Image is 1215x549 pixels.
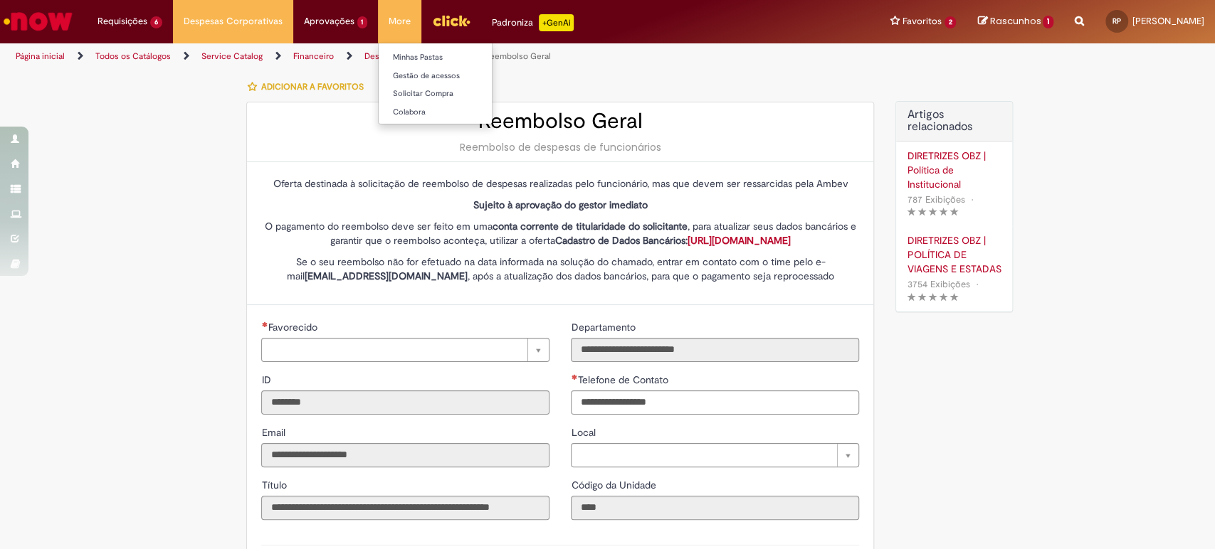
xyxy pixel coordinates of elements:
span: Aprovações [304,14,354,28]
span: Necessários - Favorecido [268,321,320,334]
input: ID [261,390,549,415]
a: Financeiro [293,50,334,62]
a: Todos os Catálogos [95,50,171,62]
p: Se o seu reembolso não for efetuado na data informada na solução do chamado, entrar em contato co... [261,255,859,283]
input: Título [261,496,549,520]
p: +GenAi [539,14,574,31]
span: Somente leitura - Título [261,479,289,491]
a: Rascunhos [977,15,1053,28]
a: Solicitar Compra [379,86,535,102]
span: Somente leitura - Departamento [571,321,638,334]
span: Local [571,426,598,439]
p: O pagamento do reembolso deve ser feito em uma , para atualizar seus dados bancários e garantir q... [261,219,859,247]
ul: Trilhas de página [11,43,799,70]
a: DIRETRIZES OBZ | Política de Institucional [907,149,1001,191]
a: Colabora [379,105,535,120]
img: click_logo_yellow_360x200.png [432,10,470,31]
span: • [967,190,976,209]
strong: Cadastro de Dados Bancários: [555,234,791,247]
h2: Reembolso Geral [261,110,859,133]
span: 6 [150,16,162,28]
span: • [972,274,981,294]
label: Somente leitura - Título [261,478,289,492]
a: [URL][DOMAIN_NAME] [688,234,791,247]
span: 1 [357,16,368,28]
h3: Artigos relacionados [907,109,1001,134]
a: Página inicial [16,50,65,62]
span: 787 Exibições [907,193,964,206]
span: Adicionar a Favoritos [261,81,363,92]
a: Gestão de acessos [379,68,535,84]
span: 2 [945,16,957,28]
ul: More [378,43,493,124]
button: Adicionar a Favoritos [246,72,371,102]
span: RP [1113,16,1121,26]
span: Somente leitura - ID [261,373,273,386]
label: Somente leitura - Departamento [571,320,638,334]
a: DIRETRIZES OBZ | POLÍTICA DE VIAGENS E ESTADAS [907,233,1001,276]
a: Reembolso Geral [485,50,551,62]
span: Obrigatório Preenchido [571,374,577,380]
label: Somente leitura - ID [261,373,273,387]
span: Telefone de Contato [577,373,670,386]
span: More [389,14,411,28]
p: Oferta destinada à solicitação de reembolso de despesas realizadas pelo funcionário, mas que deve... [261,176,859,191]
label: Somente leitura - Email [261,425,288,439]
input: Email [261,443,549,467]
span: Somente leitura - Email [261,426,288,439]
strong: conta corrente de titularidade do solicitante [493,220,688,233]
input: Código da Unidade [571,496,859,520]
span: [PERSON_NAME] [1132,15,1204,27]
div: Padroniza [492,14,574,31]
img: ServiceNow [1,7,75,36]
a: Limpar campo Favorecido [261,338,549,362]
span: 1 [1043,16,1053,28]
a: Minhas Pastas [379,50,535,65]
a: Despesas Corporativas [364,50,454,62]
label: Somente leitura - Código da Unidade [571,478,658,492]
strong: Sujeito à aprovação do gestor imediato [473,198,648,211]
a: Limpar campo Local [571,443,859,467]
div: Reembolso de despesas de funcionários [261,140,859,154]
span: Necessários [261,321,268,327]
span: 3754 Exibições [907,278,969,290]
input: Departamento [571,338,859,362]
input: Telefone de Contato [571,390,859,415]
span: Despesas Corporativas [184,14,283,28]
a: Service Catalog [201,50,263,62]
span: Favoritos [903,14,942,28]
span: Somente leitura - Código da Unidade [571,479,658,491]
span: Requisições [98,14,147,28]
strong: [EMAIL_ADDRESS][DOMAIN_NAME] [305,270,468,282]
span: Rascunhos [989,14,1041,28]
